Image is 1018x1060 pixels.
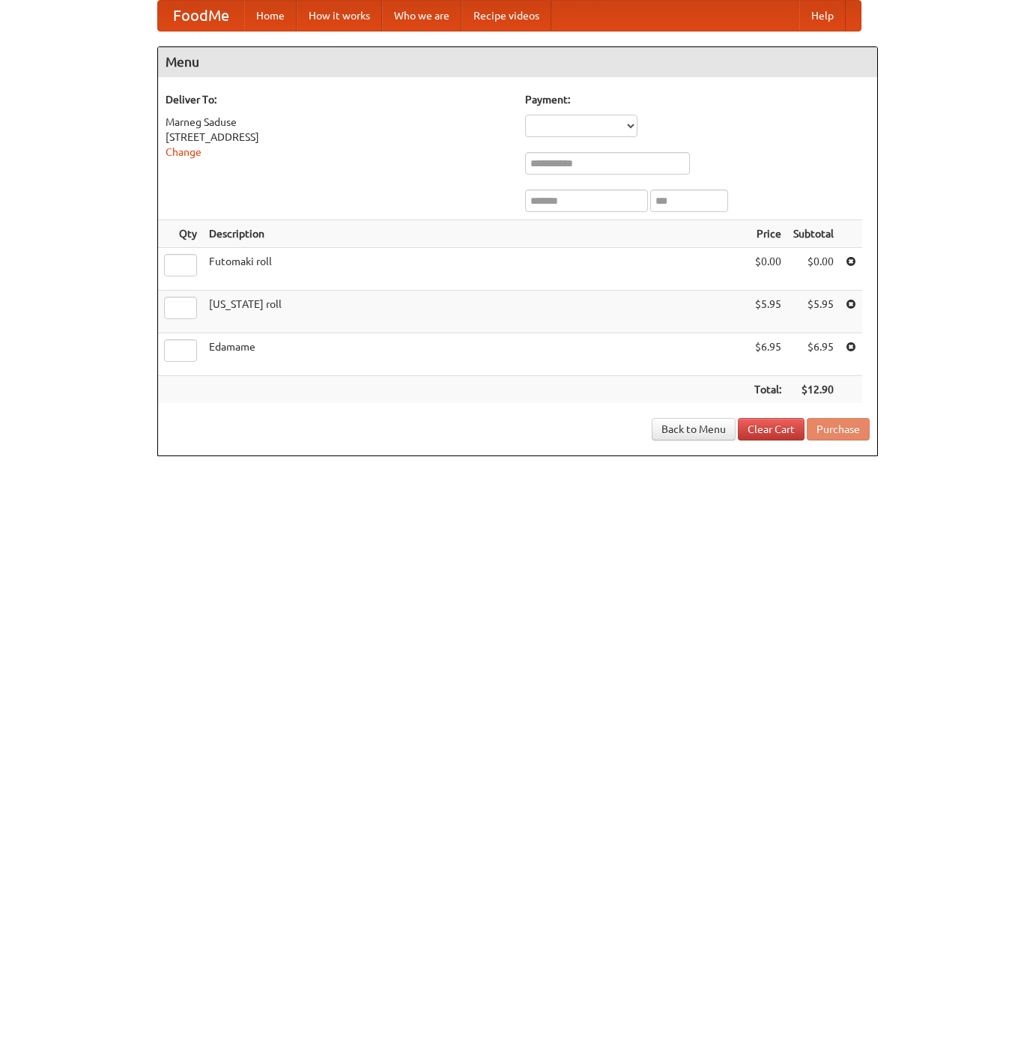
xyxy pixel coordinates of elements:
[787,220,840,248] th: Subtotal
[787,333,840,376] td: $6.95
[807,418,870,440] button: Purchase
[166,92,510,107] h5: Deliver To:
[748,376,787,404] th: Total:
[787,291,840,333] td: $5.95
[738,418,805,440] a: Clear Cart
[166,130,510,145] div: [STREET_ADDRESS]
[748,220,787,248] th: Price
[787,248,840,291] td: $0.00
[799,1,846,31] a: Help
[461,1,551,31] a: Recipe videos
[748,291,787,333] td: $5.95
[525,92,870,107] h5: Payment:
[203,333,748,376] td: Edamame
[203,291,748,333] td: [US_STATE] roll
[748,248,787,291] td: $0.00
[297,1,382,31] a: How it works
[166,146,202,158] a: Change
[158,47,877,77] h4: Menu
[748,333,787,376] td: $6.95
[203,248,748,291] td: Futomaki roll
[787,376,840,404] th: $12.90
[652,418,736,440] a: Back to Menu
[382,1,461,31] a: Who we are
[158,1,244,31] a: FoodMe
[244,1,297,31] a: Home
[166,115,510,130] div: Marneg Saduse
[158,220,203,248] th: Qty
[203,220,748,248] th: Description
